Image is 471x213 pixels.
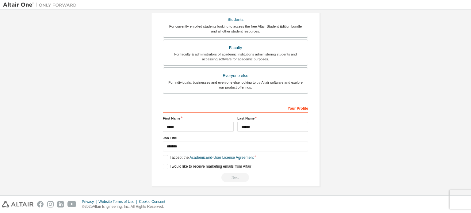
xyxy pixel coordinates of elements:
[98,199,139,204] div: Website Terms of Use
[82,199,98,204] div: Privacy
[163,116,234,121] label: First Name
[167,15,304,24] div: Students
[163,164,251,169] label: I would like to receive marketing emails from Altair
[167,71,304,80] div: Everyone else
[163,155,254,160] label: I accept the
[167,44,304,52] div: Faculty
[190,155,254,160] a: Academic End-User License Agreement
[139,199,169,204] div: Cookie Consent
[57,201,64,207] img: linkedin.svg
[82,204,169,209] p: © 2025 Altair Engineering, Inc. All Rights Reserved.
[237,116,308,121] label: Last Name
[3,2,80,8] img: Altair One
[167,24,304,34] div: For currently enrolled students looking to access the free Altair Student Edition bundle and all ...
[163,103,308,113] div: Your Profile
[163,173,308,182] div: Read and acccept EULA to continue
[47,201,54,207] img: instagram.svg
[2,201,33,207] img: altair_logo.svg
[167,80,304,90] div: For individuals, businesses and everyone else looking to try Altair software and explore our prod...
[37,201,44,207] img: facebook.svg
[163,135,308,140] label: Job Title
[67,201,76,207] img: youtube.svg
[167,52,304,62] div: For faculty & administrators of academic institutions administering students and accessing softwa...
